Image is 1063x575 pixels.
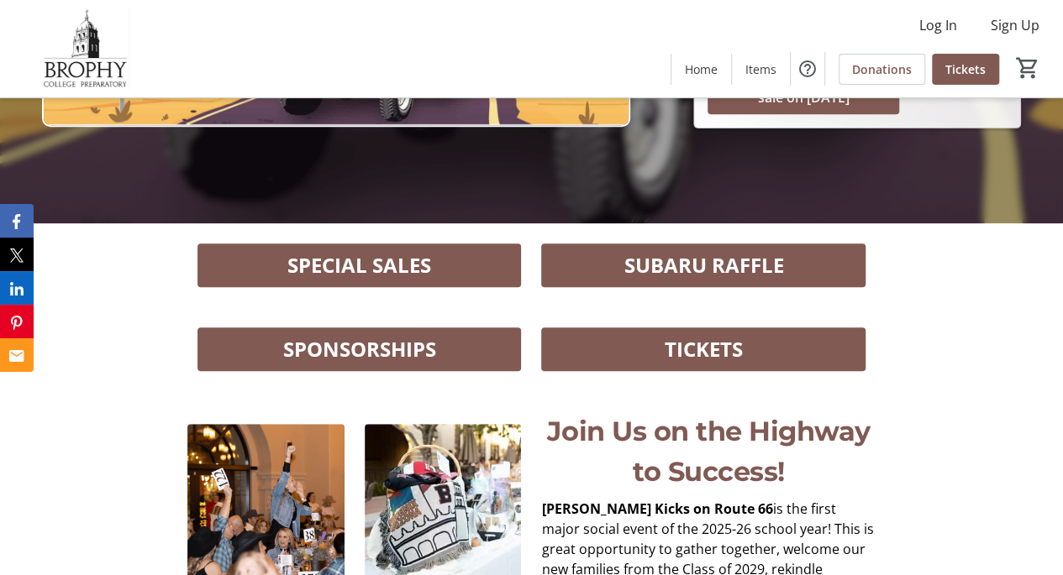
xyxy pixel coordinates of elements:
[945,60,986,78] span: Tickets
[732,54,790,85] a: Items
[685,60,718,78] span: Home
[197,243,522,287] button: SPECIAL SALES
[906,12,971,39] button: Log In
[283,334,436,364] span: SPONSORSHIPS
[852,60,912,78] span: Donations
[932,54,999,85] a: Tickets
[542,499,773,518] strong: [PERSON_NAME] Kicks on Route 66
[671,54,731,85] a: Home
[287,250,431,280] span: SPECIAL SALES
[10,7,160,91] img: Brophy College Preparatory 's Logo
[991,15,1039,35] span: Sign Up
[745,60,776,78] span: Items
[541,327,866,371] button: TICKETS
[541,243,866,287] button: SUBARU RAFFLE
[791,52,824,86] button: Help
[839,54,925,85] a: Donations
[919,15,957,35] span: Log In
[1013,53,1043,83] button: Cart
[624,250,783,280] span: SUBARU RAFFLE
[977,12,1053,39] button: Sign Up
[665,334,743,364] span: TICKETS
[197,327,522,371] button: SPONSORSHIPS
[542,411,876,492] p: Join Us on the Highway to Success!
